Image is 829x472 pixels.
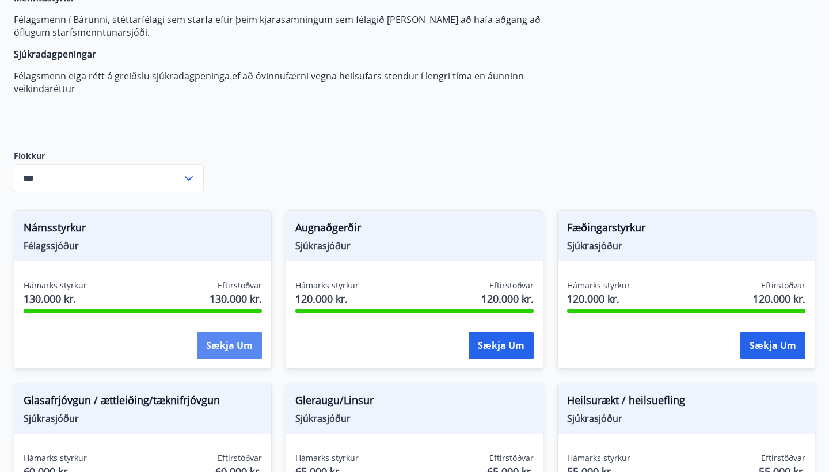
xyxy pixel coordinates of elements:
[24,220,262,239] span: Námsstyrkur
[295,291,359,306] span: 120.000 kr.
[14,150,204,162] label: Flokkur
[567,239,805,252] span: Sjúkrasjóður
[567,291,630,306] span: 120.000 kr.
[24,452,87,464] span: Hámarks styrkur
[210,291,262,306] span: 130.000 kr.
[489,280,534,291] span: Eftirstöðvar
[24,393,262,412] span: Glasafrjóvgun / ættleiðing/tæknifrjóvgun
[295,239,534,252] span: Sjúkrasjóður
[24,239,262,252] span: Félagssjóður
[295,393,534,412] span: Gleraugu/Linsur
[295,412,534,425] span: Sjúkrasjóður
[218,280,262,291] span: Eftirstöðvar
[469,332,534,359] button: Sækja um
[24,412,262,425] span: Sjúkrasjóður
[295,452,359,464] span: Hámarks styrkur
[567,393,805,412] span: Heilsurækt / heilsuefling
[24,280,87,291] span: Hámarks styrkur
[295,220,534,239] span: Augnaðgerðir
[761,452,805,464] span: Eftirstöðvar
[567,220,805,239] span: Fæðingarstyrkur
[24,291,87,306] span: 130.000 kr.
[14,70,557,95] p: Félagsmenn eiga rétt á greiðslu sjúkradagpeninga ef að óvinnufærni vegna heilsufars stendur í len...
[481,291,534,306] span: 120.000 kr.
[14,48,96,60] strong: Sjúkradagpeningar
[740,332,805,359] button: Sækja um
[567,280,630,291] span: Hámarks styrkur
[295,280,359,291] span: Hámarks styrkur
[761,280,805,291] span: Eftirstöðvar
[14,13,557,39] p: Félagsmenn í Bárunni, stéttarfélagi sem starfa eftir þeim kjarasamningum sem félagið [PERSON_NAME...
[567,412,805,425] span: Sjúkrasjóður
[753,291,805,306] span: 120.000 kr.
[218,452,262,464] span: Eftirstöðvar
[489,452,534,464] span: Eftirstöðvar
[197,332,262,359] button: Sækja um
[567,452,630,464] span: Hámarks styrkur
